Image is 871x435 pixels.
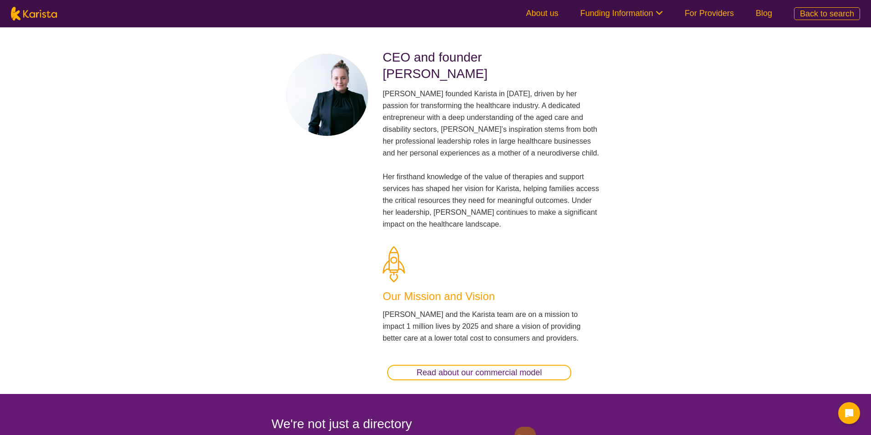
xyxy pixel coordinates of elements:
span: Back to search [800,9,854,18]
img: Karista logo [11,7,57,21]
h2: We're not just a directory [272,416,461,432]
b: Read about our commercial model [416,368,542,377]
a: Back to search [794,7,860,20]
p: [PERSON_NAME] and the Karista team are on a mission to impact 1 million lives by 2025 and share a... [383,308,599,344]
a: Blog [756,9,772,18]
a: For Providers [685,9,734,18]
img: Our Mission [383,246,405,282]
a: Funding Information [580,9,663,18]
h3: Our Mission and Vision [383,288,599,305]
a: About us [526,9,558,18]
p: [PERSON_NAME] founded Karista in [DATE], driven by her passion for transforming the healthcare in... [383,88,599,230]
h2: CEO and founder [PERSON_NAME] [383,49,599,82]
